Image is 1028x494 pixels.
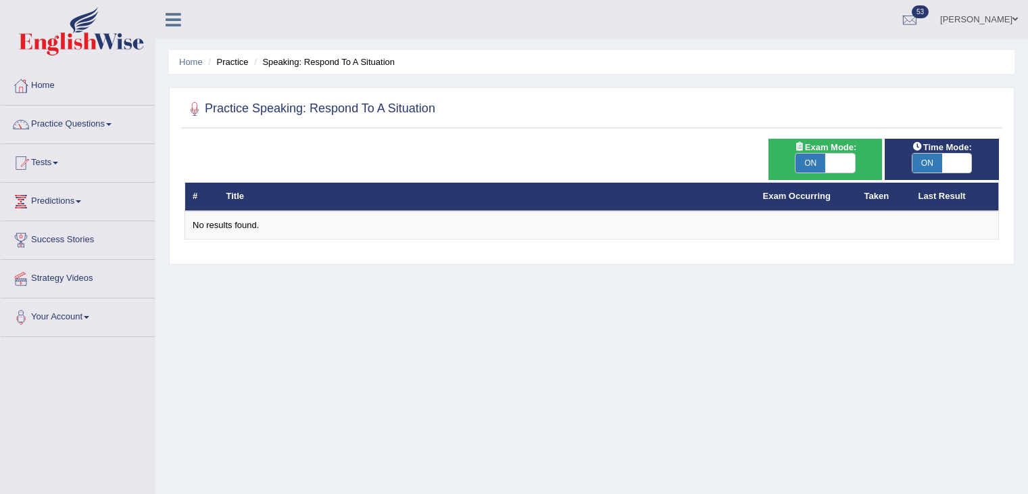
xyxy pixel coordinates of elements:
div: No results found. [193,219,991,232]
span: Time Mode: [907,140,977,154]
li: Speaking: Respond To A Situation [251,55,395,68]
span: ON [796,154,825,173]
th: # [185,183,219,211]
a: Strategy Videos [1,260,155,294]
a: Success Stories [1,221,155,255]
th: Title [219,183,756,211]
li: Practice [205,55,248,68]
a: Practice Questions [1,106,155,139]
span: 53 [912,5,929,18]
a: Exam Occurring [763,191,831,201]
a: Home [1,67,155,101]
a: Your Account [1,298,155,332]
h2: Practice Speaking: Respond To A Situation [185,99,435,119]
span: ON [912,154,942,173]
span: Exam Mode: [789,140,862,154]
a: Predictions [1,183,155,217]
th: Taken [857,183,911,211]
div: Show exams occurring in exams [768,139,883,180]
a: Tests [1,144,155,178]
th: Last Result [911,183,999,211]
a: Home [179,57,203,67]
